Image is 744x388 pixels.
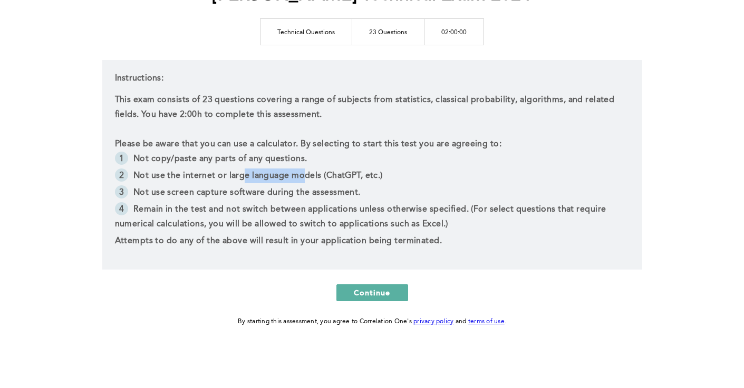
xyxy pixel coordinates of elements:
[115,93,630,122] p: This exam consists of 23 questions covering a range of subjects from statistics, classical probab...
[115,137,630,152] p: Please be aware that you can use a calculator. By selecting to start this test you are agreeing to:
[354,287,391,297] span: Continue
[336,284,408,301] button: Continue
[115,185,630,202] li: Not use screen capture software during the assessment.
[115,168,630,185] li: Not use the internet or large language models (ChatGPT, etc.)
[238,316,506,327] div: By starting this assessment, you agree to Correlation One's and .
[468,319,505,325] a: terms of use
[102,60,642,270] div: Instructions:
[413,319,454,325] a: privacy policy
[115,234,630,248] p: Attempts to do any of the above will result in your application being terminated.
[115,202,630,234] li: Remain in the test and not switch between applications unless otherwise specified. (For select qu...
[115,152,630,168] li: Not copy/paste any parts of any questions.
[352,18,424,45] td: 23 Questions
[424,18,484,45] td: 02:00:00
[260,18,352,45] td: Technical Questions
